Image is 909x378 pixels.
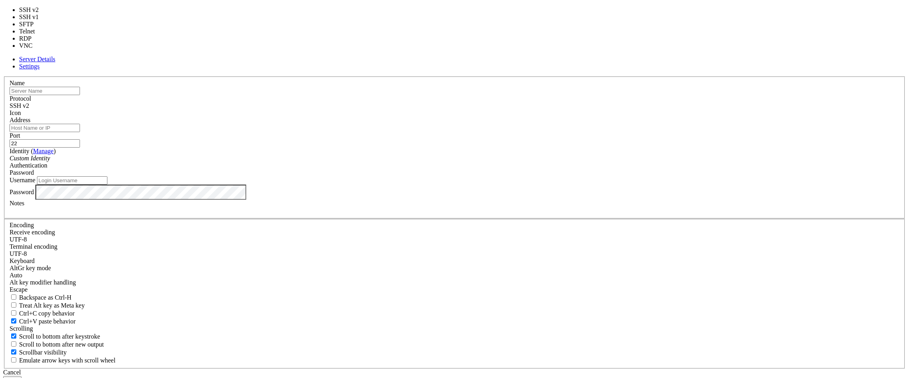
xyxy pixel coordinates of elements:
[37,176,107,185] input: Login Username
[33,148,54,154] a: Manage
[10,102,899,109] div: SSH v2
[10,279,76,286] label: Controls how the Alt key is handled. Escape: Send an ESC prefix. 8-Bit: Add 128 to the typed char...
[10,286,27,293] span: Escape
[10,357,115,364] label: When using the alternative screen buffer, and DECCKM (Application Cursor Keys) is active, mouse w...
[10,250,27,257] span: UTF-8
[10,272,22,279] span: Auto
[10,310,75,317] label: Ctrl-C copies if true, send ^C to host if false. Ctrl-Shift-C sends ^C to host if true, copies if...
[10,162,47,169] label: Authentication
[10,155,50,162] i: Custom Identity
[19,357,115,364] span: Emulate arrow keys with scroll wheel
[10,243,57,250] label: The default terminal encoding. ISO-2022 enables character map translations (like graphics maps). ...
[19,21,48,28] li: SFTP
[10,117,30,123] label: Address
[10,229,55,236] label: Set the expected encoding for data received from the host. If the encodings do not match, visual ...
[19,6,48,14] li: SSH v2
[19,35,48,42] li: RDP
[10,333,100,340] label: Whether to scroll to the bottom on any keystroke.
[10,148,56,154] label: Identity
[19,28,48,35] li: Telnet
[10,102,29,109] span: SSH v2
[31,148,56,154] span: ( )
[10,302,85,309] label: Whether the Alt key acts as a Meta key or as a distinct Alt key.
[10,169,899,176] div: Password
[10,272,899,279] div: Auto
[10,200,24,207] label: Notes
[10,325,33,332] label: Scrolling
[11,357,16,362] input: Emulate arrow keys with scroll wheel
[19,56,55,62] a: Server Details
[10,286,899,293] div: Escape
[10,177,35,183] label: Username
[11,302,16,308] input: Treat Alt key as Meta key
[19,294,72,301] span: Backspace as Ctrl-H
[10,109,21,116] label: Icon
[19,14,48,21] li: SSH v1
[10,124,80,132] input: Host Name or IP
[10,80,25,86] label: Name
[10,222,34,228] label: Encoding
[3,369,906,376] div: Cancel
[10,265,51,271] label: Set the expected encoding for data received from the host. If the encodings do not match, visual ...
[11,294,16,300] input: Backspace as Ctrl-H
[10,188,34,195] label: Password
[10,250,899,257] div: UTF-8
[10,95,31,102] label: Protocol
[10,294,72,301] label: If true, the backspace should send BS ('\x08', aka ^H). Otherwise the backspace key should send '...
[19,310,75,317] span: Ctrl+C copy behavior
[10,132,20,139] label: Port
[19,341,104,348] span: Scroll to bottom after new output
[10,341,104,348] label: Scroll to bottom after new output.
[10,139,80,148] input: Port Number
[19,349,67,356] span: Scrollbar visibility
[19,318,76,325] span: Ctrl+V paste behavior
[11,318,16,323] input: Ctrl+V paste behavior
[19,42,48,49] li: VNC
[19,302,85,309] span: Treat Alt key as Meta key
[10,236,899,243] div: UTF-8
[11,341,16,347] input: Scroll to bottom after new output
[11,349,16,355] input: Scrollbar visibility
[10,155,899,162] div: Custom Identity
[11,333,16,339] input: Scroll to bottom after keystroke
[10,349,67,356] label: The vertical scrollbar mode.
[10,236,27,243] span: UTF-8
[10,169,34,176] span: Password
[19,333,100,340] span: Scroll to bottom after keystroke
[10,257,35,264] label: Keyboard
[11,310,16,316] input: Ctrl+C copy behavior
[10,318,76,325] label: Ctrl+V pastes if true, sends ^V to host if false. Ctrl+Shift+V sends ^V to host if true, pastes i...
[19,63,40,70] a: Settings
[10,87,80,95] input: Server Name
